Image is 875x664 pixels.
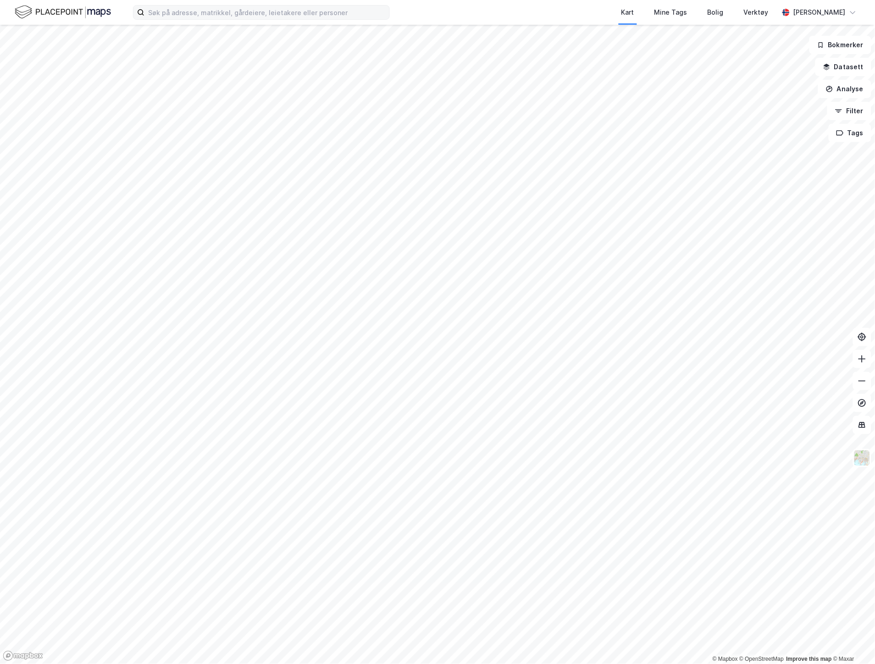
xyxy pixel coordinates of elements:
input: Søk på adresse, matrikkel, gårdeiere, leietakere eller personer [144,6,389,19]
button: Analyse [818,80,871,98]
button: Tags [829,124,871,142]
img: Z [853,449,871,467]
div: Verktøy [744,7,769,18]
a: Mapbox [713,656,738,663]
iframe: Chat Widget [829,620,875,664]
a: Mapbox homepage [3,651,43,661]
button: Filter [827,102,871,120]
div: Kontrollprogram for chat [829,620,875,664]
div: Mine Tags [654,7,687,18]
button: Datasett [815,58,871,76]
div: Bolig [708,7,724,18]
button: Bokmerker [809,36,871,54]
div: [PERSON_NAME] [793,7,846,18]
a: OpenStreetMap [740,656,784,663]
img: logo.f888ab2527a4732fd821a326f86c7f29.svg [15,4,111,20]
div: Kart [621,7,634,18]
a: Improve this map [786,656,832,663]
